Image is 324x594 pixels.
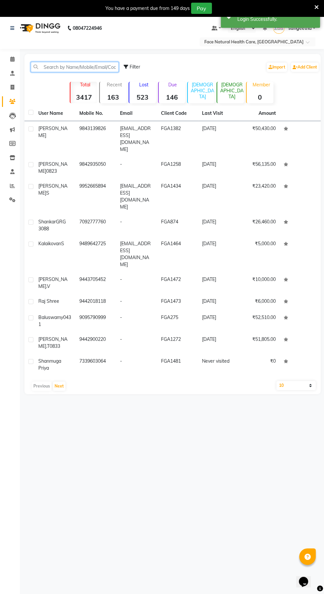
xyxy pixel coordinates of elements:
[116,236,157,272] td: [EMAIL_ADDRESS][DOMAIN_NAME]
[239,294,280,310] td: ₹6,000.00
[130,64,140,70] span: Filter
[46,168,57,174] span: 0823
[38,161,67,174] span: [PERSON_NAME]
[157,310,198,332] td: FGA275
[198,179,239,214] td: [DATE]
[239,332,280,354] td: ₹51,805.00
[38,219,56,225] span: Shankar
[157,354,198,376] td: FGA1481
[75,236,116,272] td: 9489642725
[190,82,215,100] p: [DEMOGRAPHIC_DATA]
[157,236,198,272] td: FGA1464
[291,63,319,72] a: Add Client
[296,568,317,587] iframe: chat widget
[198,121,239,157] td: [DATE]
[198,157,239,179] td: [DATE]
[75,354,116,376] td: 7339603064
[191,3,212,14] button: Pay
[73,19,102,37] b: 08047224946
[157,272,198,294] td: FGA1472
[239,179,280,214] td: ₹23,420.00
[38,183,67,196] span: [PERSON_NAME]
[116,179,157,214] td: [EMAIL_ADDRESS][DOMAIN_NAME]
[116,121,157,157] td: [EMAIL_ADDRESS][DOMAIN_NAME]
[38,125,67,138] span: [PERSON_NAME]
[239,272,280,294] td: ₹10,000.00
[273,22,285,34] img: sangeetha
[116,310,157,332] td: -
[100,93,127,101] strong: 163
[198,272,239,294] td: [DATE]
[75,214,116,236] td: 7092777760
[38,336,67,349] span: [PERSON_NAME].T
[116,354,157,376] td: -
[198,106,239,121] th: Last Visit
[31,62,119,72] input: Search by Name/Mobile/Email/Code
[116,294,157,310] td: -
[188,105,215,113] strong: 604
[34,106,75,121] th: User Name
[38,358,61,371] span: shanmuga priya
[160,82,185,88] p: Due
[38,241,61,247] span: Kalaikovan
[157,121,198,157] td: FGA1382
[50,343,60,349] span: 0833
[220,82,244,100] p: [DEMOGRAPHIC_DATA]
[116,106,157,121] th: Email
[157,157,198,179] td: FGA1258
[239,157,280,179] td: ₹56,135.00
[75,272,116,294] td: 9443705452
[116,332,157,354] td: -
[198,354,239,376] td: Never visited
[73,82,97,88] p: Total
[116,157,157,179] td: -
[237,16,315,23] div: Login Successfully.
[239,121,280,157] td: ₹50,430.00
[129,93,156,101] strong: 523
[38,276,67,289] span: [PERSON_NAME].V
[267,63,287,72] a: Import
[255,106,280,121] th: Amount
[157,106,198,121] th: Client Code
[239,236,280,272] td: ₹5,000.00
[239,354,280,376] td: ₹0
[288,25,311,32] span: sangeetha
[38,298,59,304] span: Raj shree
[198,310,239,332] td: [DATE]
[239,310,280,332] td: ₹52,510.00
[247,93,273,101] strong: 0
[198,236,239,272] td: [DATE]
[17,19,62,37] img: logo
[46,190,49,196] span: S
[157,214,198,236] td: FGA874
[239,214,280,236] td: ₹26,460.00
[53,382,65,391] button: Next
[116,272,157,294] td: -
[198,214,239,236] td: [DATE]
[105,5,190,12] div: You have a payment due from 149 days
[75,332,116,354] td: 9442900220
[75,179,116,214] td: 9952665894
[70,93,97,101] strong: 3417
[157,294,198,310] td: FGA1473
[38,314,63,320] span: baluswamy
[157,332,198,354] td: FGA1272
[132,82,156,88] p: Lost
[249,82,273,88] p: Member
[75,106,116,121] th: Mobile No.
[116,214,157,236] td: -
[61,241,64,247] span: S
[159,93,185,101] strong: 146
[75,157,116,179] td: 9842935050
[217,105,244,113] strong: 518
[75,310,116,332] td: 9095790999
[75,294,116,310] td: 9442018118
[157,179,198,214] td: FGA1434
[102,82,127,88] p: Recent
[198,332,239,354] td: [DATE]
[198,294,239,310] td: [DATE]
[75,121,116,157] td: 9843139826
